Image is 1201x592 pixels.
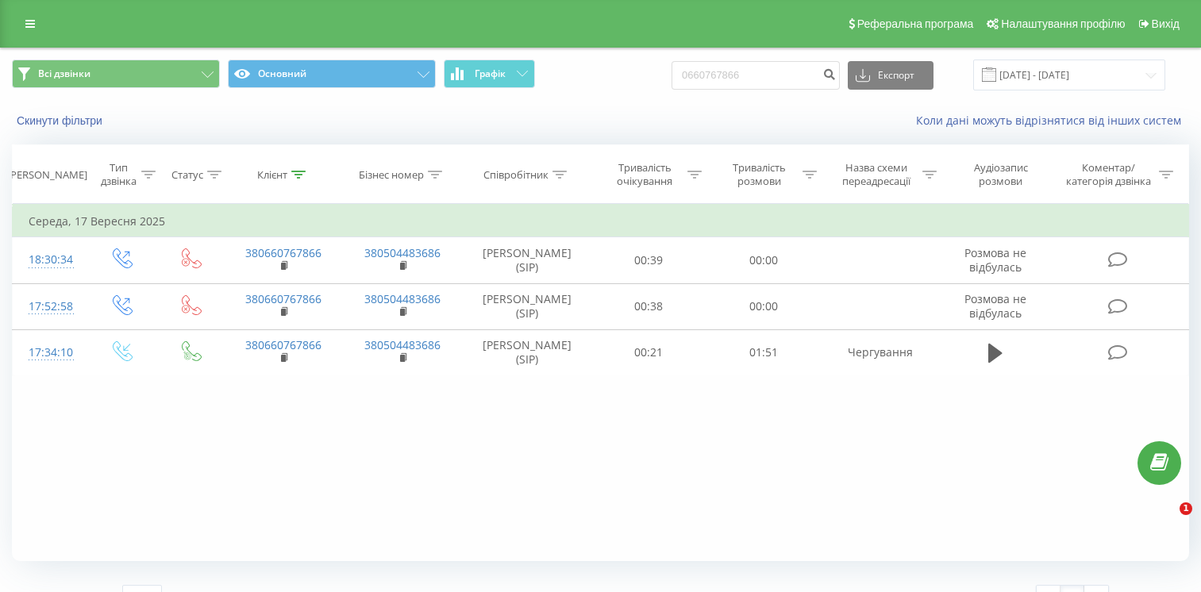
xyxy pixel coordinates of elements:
span: Вихід [1152,17,1180,30]
a: 380660767866 [245,337,321,352]
div: Тривалість розмови [720,161,799,188]
div: Бізнес номер [359,168,424,182]
button: Експорт [848,61,933,90]
div: Статус [171,168,203,182]
td: [PERSON_NAME] (SIP) [463,237,591,283]
td: 00:38 [591,283,706,329]
td: [PERSON_NAME] (SIP) [463,329,591,375]
a: 380504483686 [364,337,441,352]
span: Всі дзвінки [38,67,90,80]
div: [PERSON_NAME] [7,168,87,182]
button: Скинути фільтри [12,113,110,128]
div: 17:52:58 [29,291,70,322]
span: Розмова не відбулась [964,291,1026,321]
div: Тип дзвінка [100,161,137,188]
button: Основний [228,60,436,88]
td: Чергування [821,329,940,375]
div: Аудіозапис розмови [955,161,1047,188]
td: 01:51 [706,329,821,375]
td: 00:00 [706,237,821,283]
div: Тривалість очікування [606,161,684,188]
span: Реферальна програма [857,17,974,30]
div: Коментар/категорія дзвінка [1062,161,1155,188]
span: 1 [1180,502,1192,515]
a: 380660767866 [245,291,321,306]
td: 00:39 [591,237,706,283]
iframe: Intercom live chat [1147,502,1185,540]
input: Пошук за номером [672,61,840,90]
button: Графік [444,60,535,88]
span: Розмова не відбулась [964,245,1026,275]
span: Налаштування профілю [1001,17,1125,30]
a: 380660767866 [245,245,321,260]
div: Клієнт [257,168,287,182]
div: Назва схеми переадресації [835,161,918,188]
td: [PERSON_NAME] (SIP) [463,283,591,329]
a: 380504483686 [364,291,441,306]
div: 18:30:34 [29,244,70,275]
td: 00:00 [706,283,821,329]
td: 00:21 [591,329,706,375]
div: 17:34:10 [29,337,70,368]
td: Середа, 17 Вересня 2025 [13,206,1189,237]
a: 380504483686 [364,245,441,260]
span: Графік [475,68,506,79]
a: Коли дані можуть відрізнятися вiд інших систем [916,113,1189,128]
button: Всі дзвінки [12,60,220,88]
div: Співробітник [483,168,549,182]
